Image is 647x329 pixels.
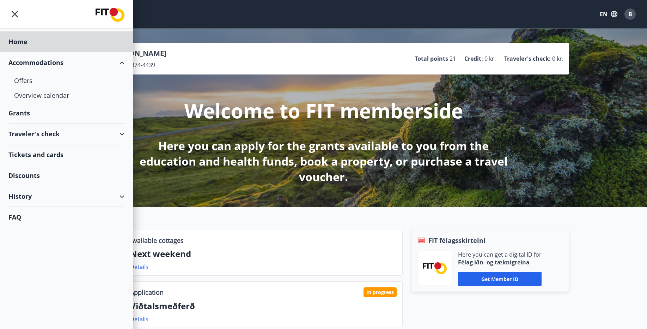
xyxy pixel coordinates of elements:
div: Traveler's check [8,124,124,144]
span: 0 kr. [484,55,496,62]
a: Details [130,315,148,323]
img: FPQVkF9lTnNbbaRSFyT17YYeljoOGk5m51IhT0bO.png [423,262,447,274]
span: 21 [450,55,456,62]
div: Discounts [8,165,124,186]
button: menu [8,8,21,20]
p: Total points [415,55,448,62]
p: Traveler's check : [504,55,551,62]
div: Tickets and cards [8,144,124,165]
div: Offers [14,73,119,88]
img: union_logo [96,8,124,22]
p: Félag iðn- og tæknigreina [458,258,542,266]
p: Next weekend [130,248,397,260]
span: 120374-4439 [122,61,155,69]
p: Credit : [464,55,483,62]
p: [PERSON_NAME] [109,48,166,58]
div: Accommodations [8,52,124,73]
button: B [622,6,639,23]
button: Get member ID [458,272,542,286]
div: Overview calendar [14,88,119,103]
p: Welcome to FIT memberside [184,97,463,124]
p: Here you can get a digital ID for [458,251,542,258]
div: FAQ [8,207,124,227]
span: FIT félagsskírteini [428,236,486,245]
p: Here you can apply for the grants available to you from the education and health funds, book a pr... [138,138,510,185]
span: B [628,10,632,18]
div: Home [8,31,124,52]
div: History [8,186,124,207]
div: In progress [364,287,397,297]
p: Available cottages [130,236,184,245]
div: Grants [8,103,124,124]
p: Application [130,288,164,297]
button: EN [597,8,620,20]
a: Details [130,263,148,271]
p: Viðtalsmeðferð [130,300,397,312]
span: 0 kr. [552,55,563,62]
